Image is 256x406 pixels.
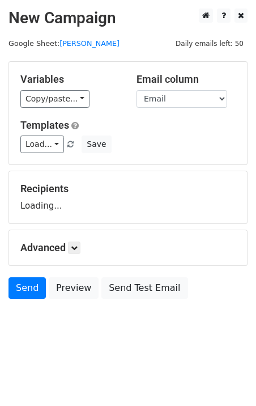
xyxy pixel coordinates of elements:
[20,90,89,108] a: Copy/paste...
[8,9,248,28] h2: New Campaign
[8,277,46,299] a: Send
[20,119,69,131] a: Templates
[20,183,236,195] h5: Recipients
[8,39,120,48] small: Google Sheet:
[20,136,64,153] a: Load...
[20,73,120,86] h5: Variables
[20,183,236,212] div: Loading...
[172,39,248,48] a: Daily emails left: 50
[136,73,236,86] h5: Email column
[59,39,120,48] a: [PERSON_NAME]
[49,277,99,299] a: Preview
[172,37,248,50] span: Daily emails left: 50
[82,136,111,153] button: Save
[20,242,236,254] h5: Advanced
[101,277,187,299] a: Send Test Email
